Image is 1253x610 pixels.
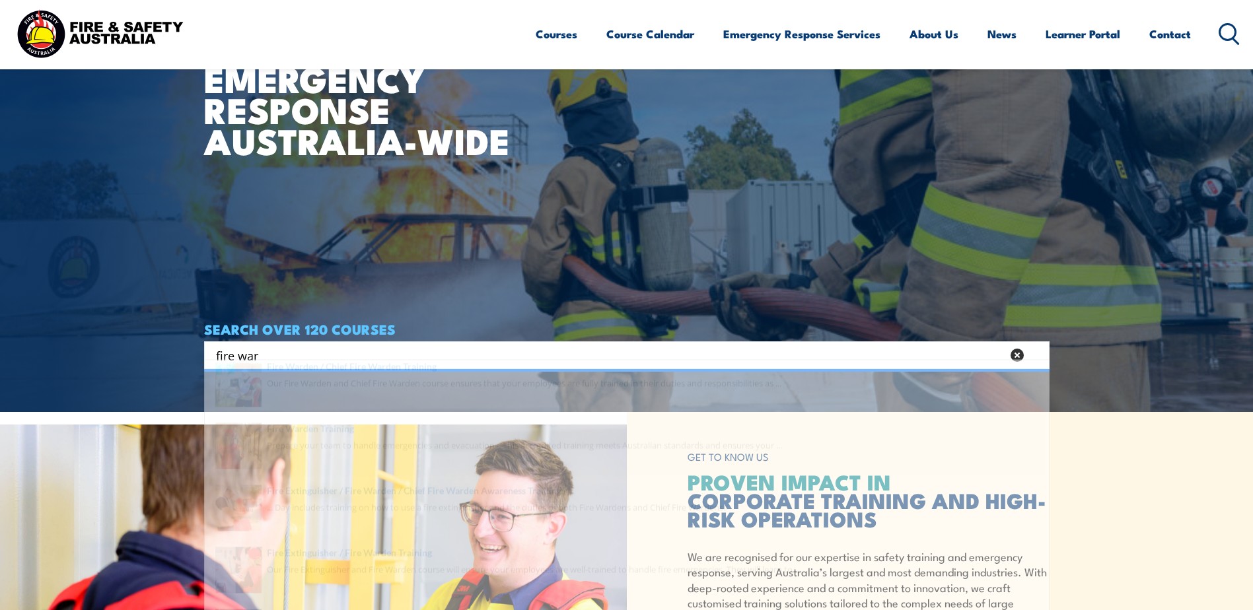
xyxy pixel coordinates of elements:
h4: SEARCH OVER 120 COURSES [204,322,1050,336]
a: Contact [1149,17,1191,51]
button: Search magnifier button [1026,346,1045,364]
form: Search form [219,346,1005,364]
input: Search input [216,345,1002,365]
a: Fire Extinguisher / Fire Warden / Chief Fire Warden Awareness Training [215,512,1038,526]
a: Learner Portal [1046,17,1120,51]
a: Courses [536,17,577,51]
a: About Us [910,17,958,51]
a: Fire Warden Training [215,450,1038,464]
a: Course Calendar [606,17,694,51]
a: Fire Extinguisher / Fire Warden Training [215,574,1038,588]
a: News [987,17,1017,51]
a: Emergency Response Services [723,17,880,51]
a: Fire Warden / Chief Fire Warden Training [215,388,1038,402]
